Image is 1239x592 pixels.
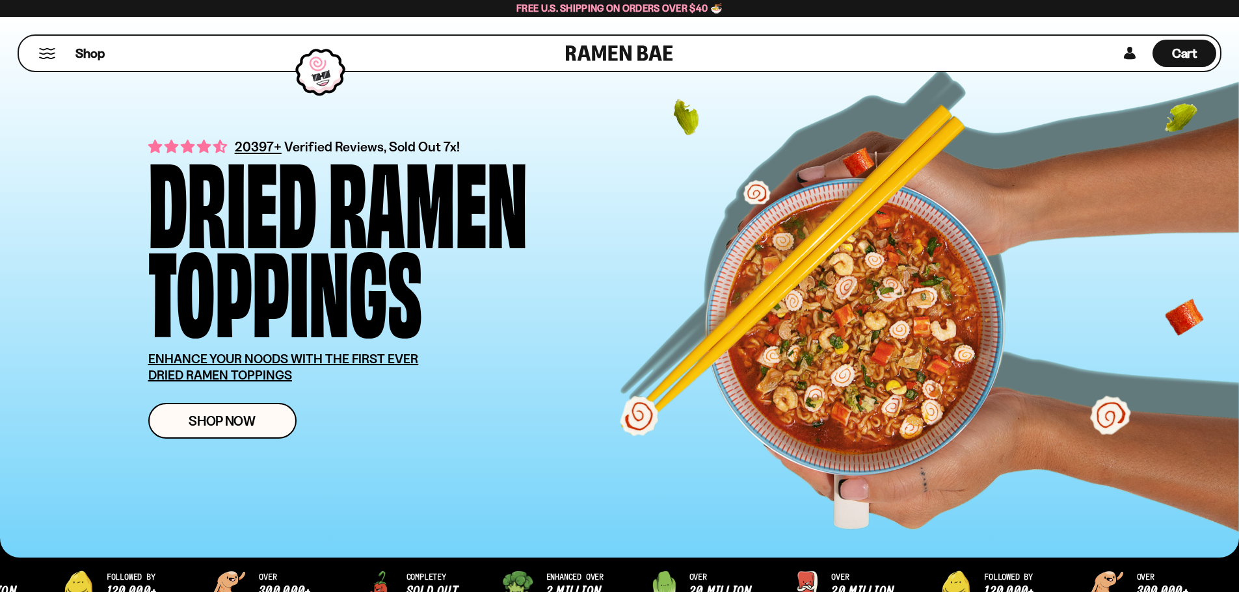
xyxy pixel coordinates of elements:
[328,153,527,242] div: Ramen
[148,403,297,439] a: Shop Now
[148,351,419,383] u: ENHANCE YOUR NOODS WITH THE FIRST EVER DRIED RAMEN TOPPINGS
[75,45,105,62] span: Shop
[38,48,56,59] button: Mobile Menu Trigger
[75,40,105,67] a: Shop
[148,153,317,242] div: Dried
[516,2,723,14] span: Free U.S. Shipping on Orders over $40 🍜
[148,242,422,331] div: Toppings
[189,414,256,428] span: Shop Now
[1172,45,1197,61] span: Cart
[1152,36,1216,71] div: Cart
